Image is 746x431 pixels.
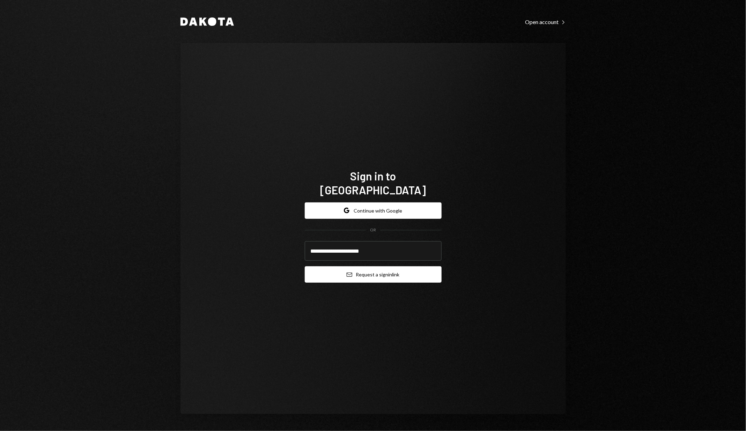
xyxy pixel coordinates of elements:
button: Continue with Google [305,202,442,219]
h1: Sign in to [GEOGRAPHIC_DATA] [305,169,442,197]
button: Request a signinlink [305,266,442,283]
div: OR [370,227,376,233]
a: Open account [525,18,566,25]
